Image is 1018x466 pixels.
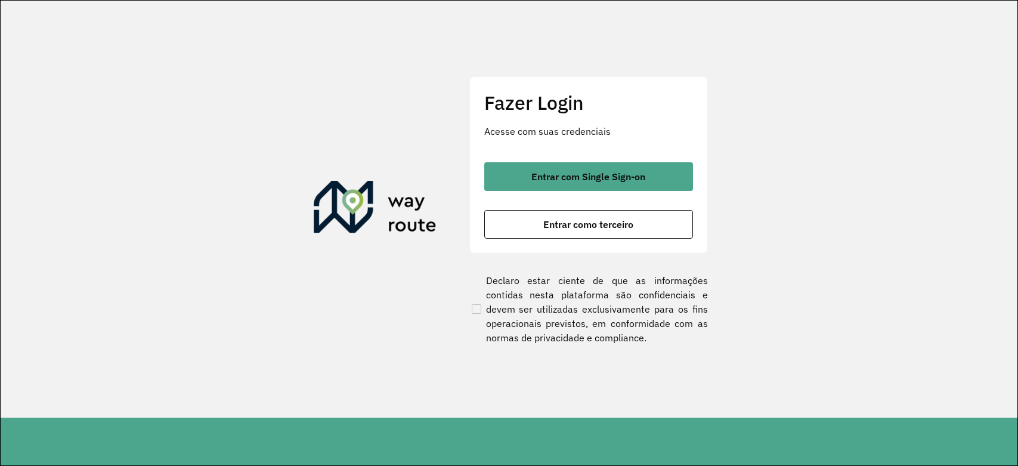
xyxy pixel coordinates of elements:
[469,273,708,345] label: Declaro estar ciente de que as informações contidas nesta plataforma são confidenciais e devem se...
[484,210,693,239] button: button
[531,172,645,181] span: Entrar com Single Sign-on
[484,91,693,114] h2: Fazer Login
[314,181,437,238] img: Roteirizador AmbevTech
[543,220,633,229] span: Entrar como terceiro
[484,162,693,191] button: button
[484,124,693,138] p: Acesse com suas credenciais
